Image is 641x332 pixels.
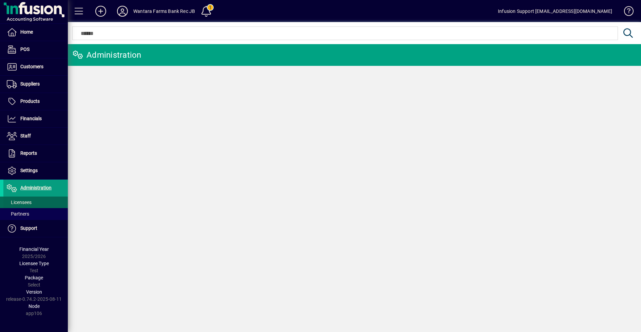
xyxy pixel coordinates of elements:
span: Customers [20,64,43,69]
span: Products [20,98,40,104]
a: Licensees [3,197,68,208]
span: Staff [20,133,31,139]
a: Home [3,24,68,41]
span: Financial Year [19,246,49,252]
span: Administration [20,185,52,190]
a: Financials [3,110,68,127]
span: Partners [7,211,29,217]
span: Licensee Type [19,261,49,266]
span: POS [20,47,30,52]
span: Home [20,29,33,35]
a: Staff [3,128,68,145]
span: Support [20,225,37,231]
div: Wantara Farms Bank Rec JB [133,6,195,17]
span: Financials [20,116,42,121]
div: Administration [73,50,141,60]
span: Version [26,289,42,295]
button: Add [90,5,112,17]
a: Knowledge Base [619,1,633,23]
span: Package [25,275,43,280]
span: Licensees [7,200,32,205]
span: Settings [20,168,38,173]
a: Customers [3,58,68,75]
button: Profile [112,5,133,17]
span: Node [28,303,40,309]
a: Partners [3,208,68,220]
a: Settings [3,162,68,179]
a: Support [3,220,68,237]
div: Infusion Support [EMAIL_ADDRESS][DOMAIN_NAME] [498,6,612,17]
a: Reports [3,145,68,162]
span: Reports [20,150,37,156]
a: POS [3,41,68,58]
a: Products [3,93,68,110]
a: Suppliers [3,76,68,93]
span: Suppliers [20,81,40,87]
